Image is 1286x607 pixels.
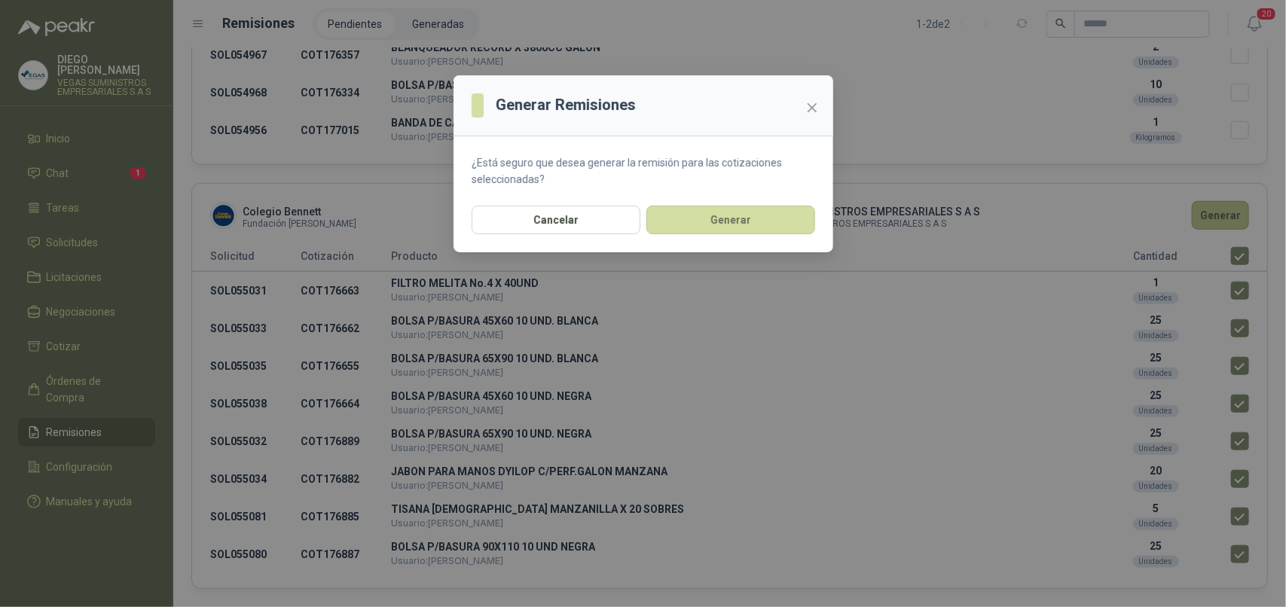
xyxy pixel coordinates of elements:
[472,154,815,188] p: ¿Está seguro que desea generar la remisión para las cotizaciones seleccionadas?
[646,206,815,234] button: Generar
[806,102,818,114] span: close
[800,96,824,120] button: Close
[496,93,636,117] h3: Generar Remisiones
[472,206,640,234] button: Cancelar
